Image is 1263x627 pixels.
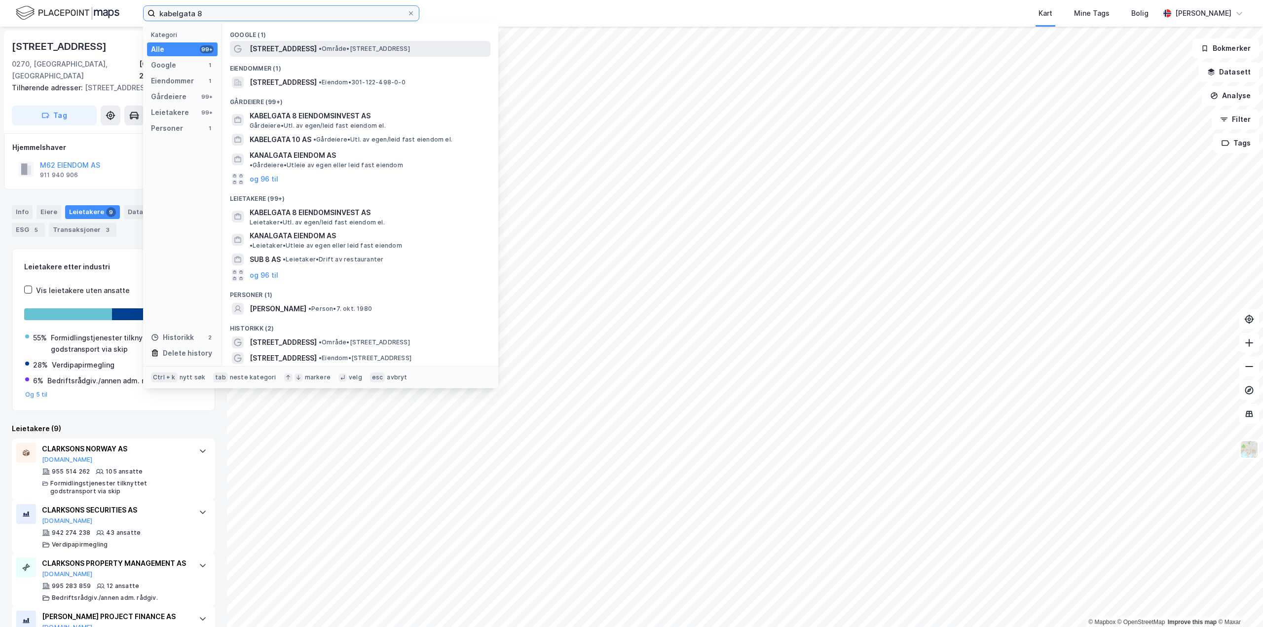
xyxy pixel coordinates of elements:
[42,443,189,455] div: CLARKSONS NORWAY AS
[319,354,322,362] span: •
[250,336,317,348] span: [STREET_ADDRESS]
[31,225,41,235] div: 5
[213,372,228,382] div: tab
[42,456,93,464] button: [DOMAIN_NAME]
[106,468,143,476] div: 105 ansatte
[230,373,276,381] div: neste kategori
[308,305,311,312] span: •
[387,373,407,381] div: avbryt
[250,76,317,88] span: [STREET_ADDRESS]
[250,207,486,219] span: KABELGATA 8 EIENDOMSINVEST AS
[180,373,206,381] div: nytt søk
[1212,110,1259,129] button: Filter
[319,354,411,362] span: Eiendom • [STREET_ADDRESS]
[42,504,189,516] div: CLARKSONS SECURITIES AS
[1214,580,1263,627] iframe: Chat Widget
[52,541,108,549] div: Verdipapirmegling
[52,529,90,537] div: 942 274 238
[250,149,336,161] span: KANALGATA EIENDOM AS
[42,557,189,569] div: CLARKSONS PROPERTY MANAGEMENT AS
[319,338,322,346] span: •
[1131,7,1149,19] div: Bolig
[313,136,452,144] span: Gårdeiere • Utl. av egen/leid fast eiendom el.
[222,187,498,205] div: Leietakere (99+)
[283,256,286,263] span: •
[305,373,331,381] div: markere
[155,6,407,21] input: Søk på adresse, matrikkel, gårdeiere, leietakere eller personer
[12,106,97,125] button: Tag
[33,332,47,344] div: 55%
[49,223,116,237] div: Transaksjoner
[319,78,322,86] span: •
[12,142,215,153] div: Hjemmelshaver
[42,570,93,578] button: [DOMAIN_NAME]
[222,283,498,301] div: Personer (1)
[222,90,498,108] div: Gårdeiere (99+)
[1192,38,1259,58] button: Bokmerker
[319,338,410,346] span: Område • [STREET_ADDRESS]
[1168,619,1217,626] a: Improve this map
[52,582,91,590] div: 995 283 859
[151,107,189,118] div: Leietakere
[250,43,317,55] span: [STREET_ADDRESS]
[12,58,139,82] div: 0270, [GEOGRAPHIC_DATA], [GEOGRAPHIC_DATA]
[250,161,253,169] span: •
[151,31,218,38] div: Kategori
[37,205,61,219] div: Eiere
[12,205,33,219] div: Info
[283,256,383,263] span: Leietaker • Drift av restauranter
[319,45,410,53] span: Område • [STREET_ADDRESS]
[52,594,158,602] div: Bedriftsrådgiv./annen adm. rådgiv.
[319,45,322,52] span: •
[206,333,214,341] div: 2
[313,136,316,143] span: •
[222,57,498,74] div: Eiendommer (1)
[151,372,178,382] div: Ctrl + k
[1088,619,1115,626] a: Mapbox
[250,242,253,249] span: •
[107,582,139,590] div: 12 ansatte
[250,242,402,250] span: Leietaker • Utleie av egen eller leid fast eiendom
[42,517,93,525] button: [DOMAIN_NAME]
[33,375,43,387] div: 6%
[1213,133,1259,153] button: Tags
[151,332,194,343] div: Historikk
[33,359,48,371] div: 28%
[36,285,130,296] div: Vis leietakere uten ansatte
[1074,7,1110,19] div: Mine Tags
[1175,7,1231,19] div: [PERSON_NAME]
[25,391,48,399] button: Og 5 til
[1117,619,1165,626] a: OpenStreetMap
[12,83,85,92] span: Tilhørende adresser:
[206,61,214,69] div: 1
[50,479,189,495] div: Formidlingstjenester tilknyttet godstransport via skip
[250,161,403,169] span: Gårdeiere • Utleie av egen eller leid fast eiendom
[206,124,214,132] div: 1
[349,373,362,381] div: velg
[1039,7,1052,19] div: Kart
[319,78,406,86] span: Eiendom • 301-122-498-0-0
[52,359,114,371] div: Verdipapirmegling
[106,207,116,217] div: 9
[151,91,186,103] div: Gårdeiere
[250,122,386,130] span: Gårdeiere • Utl. av egen/leid fast eiendom el.
[250,173,278,185] button: og 96 til
[163,347,212,359] div: Delete history
[250,134,311,146] span: KABELGATA 10 AS
[250,303,306,315] span: [PERSON_NAME]
[370,372,385,382] div: esc
[151,75,194,87] div: Eiendommer
[151,43,164,55] div: Alle
[65,205,120,219] div: Leietakere
[1240,440,1259,459] img: Z
[51,332,202,356] div: Formidlingstjenester tilknyttet godstransport via skip
[250,110,486,122] span: KABELGATA 8 EIENDOMSINVEST AS
[12,82,207,94] div: [STREET_ADDRESS]
[151,122,183,134] div: Personer
[250,352,317,364] span: [STREET_ADDRESS]
[42,611,189,623] div: [PERSON_NAME] PROJECT FINANCE AS
[250,269,278,281] button: og 96 til
[52,468,90,476] div: 955 514 262
[24,261,203,273] div: Leietakere etter industri
[12,423,215,435] div: Leietakere (9)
